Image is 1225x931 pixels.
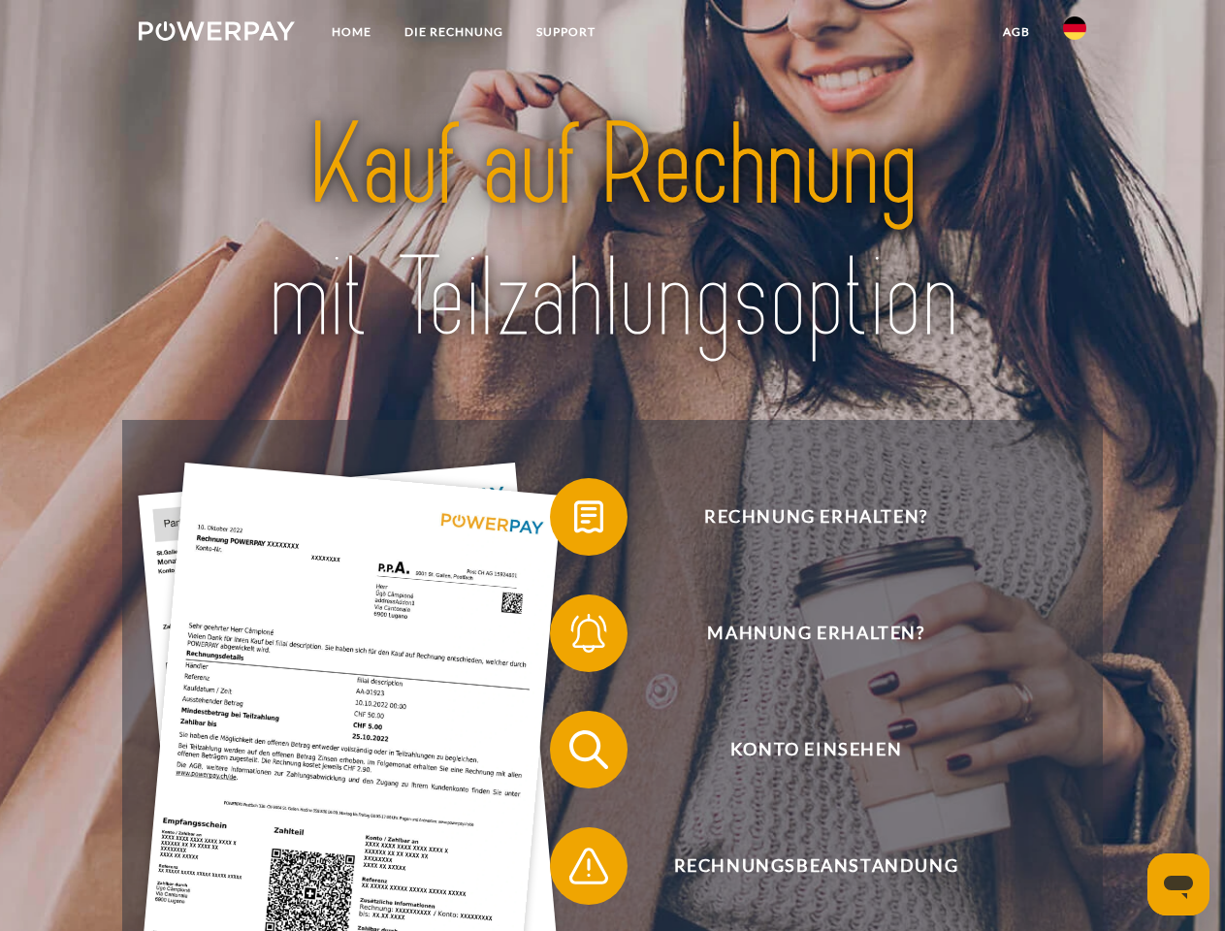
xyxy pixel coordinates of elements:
button: Konto einsehen [550,711,1054,788]
iframe: Schaltfläche zum Öffnen des Messaging-Fensters [1147,853,1209,915]
img: qb_bill.svg [564,493,613,541]
a: DIE RECHNUNG [388,15,520,49]
span: Konto einsehen [578,711,1053,788]
a: SUPPORT [520,15,612,49]
span: Rechnungsbeanstandung [578,827,1053,905]
span: Rechnung erhalten? [578,478,1053,556]
a: agb [986,15,1047,49]
img: de [1063,16,1086,40]
button: Mahnung erhalten? [550,594,1054,672]
img: qb_warning.svg [564,842,613,890]
span: Mahnung erhalten? [578,594,1053,672]
img: title-powerpay_de.svg [185,93,1040,371]
button: Rechnungsbeanstandung [550,827,1054,905]
button: Rechnung erhalten? [550,478,1054,556]
img: qb_search.svg [564,725,613,774]
img: logo-powerpay-white.svg [139,21,295,41]
a: Home [315,15,388,49]
img: qb_bell.svg [564,609,613,658]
